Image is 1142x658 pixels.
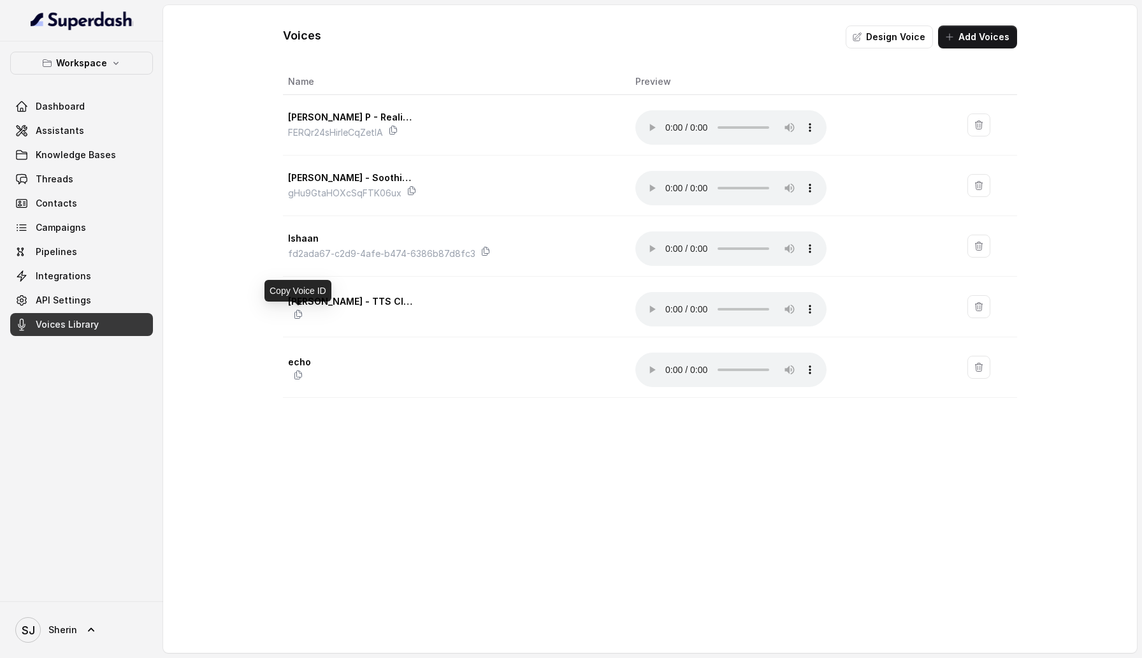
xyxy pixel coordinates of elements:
[10,192,153,215] a: Contacts
[10,265,153,288] a: Integrations
[36,245,77,258] span: Pipelines
[288,355,416,370] p: echo
[288,170,416,186] p: [PERSON_NAME] - Soothing Hindi Voice
[22,624,35,637] text: SJ
[288,110,416,125] p: [PERSON_NAME] P - Realistic
[48,624,77,636] span: Sherin
[635,110,827,145] audio: Your browser does not support the audio element.
[635,292,827,326] audio: Your browser does not support the audio element.
[10,289,153,312] a: API Settings
[938,26,1017,48] button: Add Voices
[10,119,153,142] a: Assistants
[288,294,416,309] p: [PERSON_NAME] - TTS Cloning 2
[36,100,85,113] span: Dashboard
[10,95,153,118] a: Dashboard
[10,612,153,648] a: Sherin
[288,125,383,140] p: FERQr24sHirleCqZetlA
[635,171,827,205] audio: Your browser does not support the audio element.
[36,294,91,307] span: API Settings
[846,26,933,48] button: Design Voice
[36,197,77,210] span: Contacts
[288,186,401,201] p: gHu9GtaHOXcSqFTK06ux
[31,10,133,31] img: light.svg
[635,353,827,387] audio: Your browser does not support the audio element.
[635,231,827,266] audio: Your browser does not support the audio element.
[10,143,153,166] a: Knowledge Bases
[283,69,625,95] th: Name
[10,216,153,239] a: Campaigns
[10,240,153,263] a: Pipelines
[10,52,153,75] button: Workspace
[36,270,91,282] span: Integrations
[36,124,84,137] span: Assistants
[56,55,107,71] p: Workspace
[36,318,99,331] span: Voices Library
[264,280,331,302] div: Copy Voice ID
[288,246,475,261] p: fd2ada67-c2d9-4afe-b474-6386b87d8fc3
[283,26,321,48] h1: Voices
[625,69,957,95] th: Preview
[36,149,116,161] span: Knowledge Bases
[10,168,153,191] a: Threads
[288,231,416,246] p: Ishaan
[36,221,86,234] span: Campaigns
[36,173,73,186] span: Threads
[10,313,153,336] a: Voices Library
